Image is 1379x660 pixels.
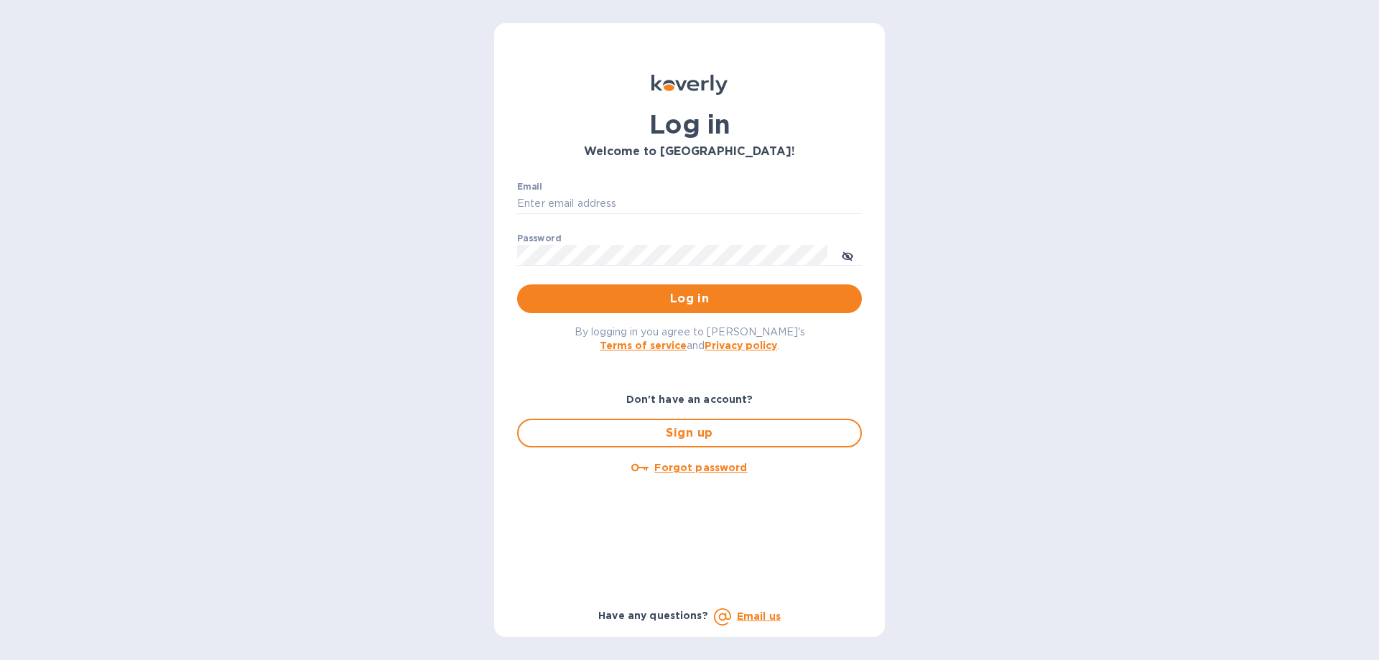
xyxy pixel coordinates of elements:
[737,610,781,622] a: Email us
[598,610,708,621] b: Have any questions?
[600,340,687,351] a: Terms of service
[530,424,849,442] span: Sign up
[517,193,862,215] input: Enter email address
[517,419,862,447] button: Sign up
[654,462,747,473] u: Forgot password
[575,326,805,351] span: By logging in you agree to [PERSON_NAME]'s and .
[517,109,862,139] h1: Log in
[705,340,777,351] a: Privacy policy
[517,284,862,313] button: Log in
[833,241,862,269] button: toggle password visibility
[626,394,753,405] b: Don't have an account?
[651,75,728,95] img: Koverly
[517,145,862,159] h3: Welcome to [GEOGRAPHIC_DATA]!
[517,234,561,243] label: Password
[517,182,542,191] label: Email
[529,290,850,307] span: Log in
